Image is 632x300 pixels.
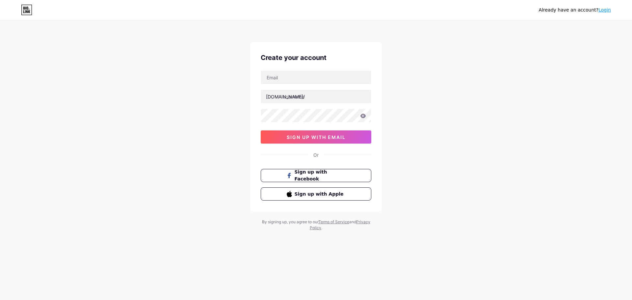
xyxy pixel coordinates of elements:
a: Login [598,7,611,13]
button: sign up with email [261,130,371,144]
a: Terms of Service [318,219,349,224]
span: Sign up with Apple [295,191,346,198]
div: Create your account [261,53,371,63]
div: By signing up, you agree to our and . [260,219,372,231]
button: Sign up with Apple [261,187,371,201]
div: Already have an account? [539,7,611,14]
span: sign up with email [287,134,346,140]
input: Email [261,71,371,84]
input: username [261,90,371,103]
span: Sign up with Facebook [295,169,346,182]
button: Sign up with Facebook [261,169,371,182]
div: [DOMAIN_NAME]/ [266,93,305,100]
div: Or [313,151,319,158]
